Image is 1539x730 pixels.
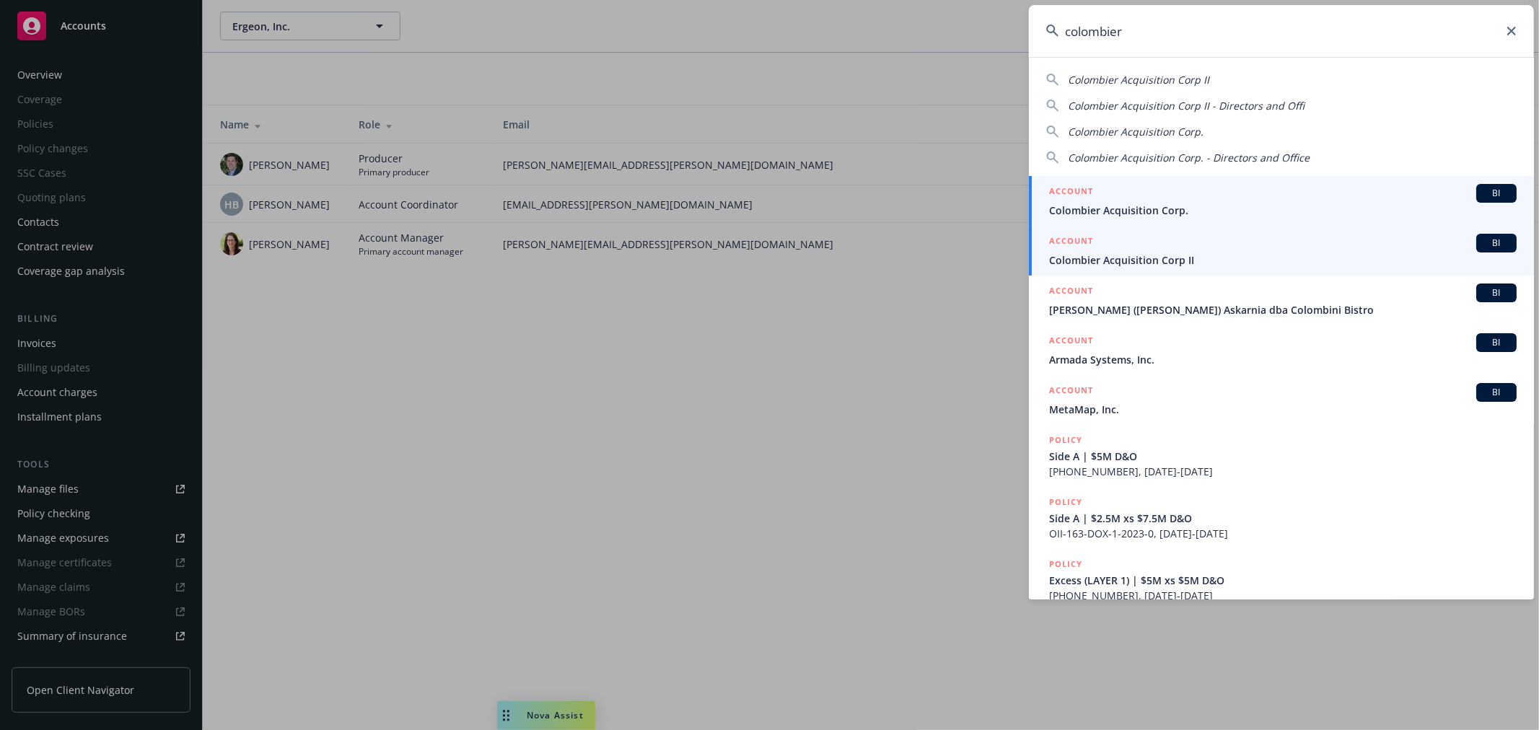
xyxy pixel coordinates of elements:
h5: POLICY [1049,557,1082,571]
a: POLICYExcess (LAYER 1) | $5M xs $5M D&O[PHONE_NUMBER], [DATE]-[DATE] [1029,549,1534,611]
span: Colombier Acquisition Corp. [1049,203,1517,218]
span: Colombier Acquisition Corp. - Directors and Office [1068,151,1310,164]
span: Colombier Acquisition Corp II - Directors and Offi [1068,99,1305,113]
h5: ACCOUNT [1049,283,1093,301]
span: Colombier Acquisition Corp. [1068,125,1203,138]
input: Search... [1029,5,1534,57]
span: MetaMap, Inc. [1049,402,1517,417]
span: Colombier Acquisition Corp II [1049,252,1517,268]
h5: POLICY [1049,495,1082,509]
h5: ACCOUNT [1049,184,1093,201]
a: ACCOUNTBIColombier Acquisition Corp II [1029,226,1534,276]
span: Colombier Acquisition Corp II [1068,73,1209,87]
h5: ACCOUNT [1049,383,1093,400]
a: POLICYSide A | $5M D&O[PHONE_NUMBER], [DATE]-[DATE] [1029,425,1534,487]
span: Side A | $5M D&O [1049,449,1517,464]
span: BI [1482,237,1511,250]
span: BI [1482,336,1511,349]
span: OII-163-DOX-1-2023-0, [DATE]-[DATE] [1049,526,1517,541]
h5: ACCOUNT [1049,333,1093,351]
span: BI [1482,386,1511,399]
span: [PHONE_NUMBER], [DATE]-[DATE] [1049,464,1517,479]
h5: POLICY [1049,433,1082,447]
span: Side A | $2.5M xs $7.5M D&O [1049,511,1517,526]
a: POLICYSide A | $2.5M xs $7.5M D&OOII-163-DOX-1-2023-0, [DATE]-[DATE] [1029,487,1534,549]
a: ACCOUNTBIArmada Systems, Inc. [1029,325,1534,375]
a: ACCOUNTBIMetaMap, Inc. [1029,375,1534,425]
a: ACCOUNTBIColombier Acquisition Corp. [1029,176,1534,226]
span: BI [1482,187,1511,200]
span: [PERSON_NAME] ([PERSON_NAME]) Askarnia dba Colombini Bistro [1049,302,1517,317]
span: [PHONE_NUMBER], [DATE]-[DATE] [1049,588,1517,603]
h5: ACCOUNT [1049,234,1093,251]
a: ACCOUNTBI[PERSON_NAME] ([PERSON_NAME]) Askarnia dba Colombini Bistro [1029,276,1534,325]
span: Armada Systems, Inc. [1049,352,1517,367]
span: BI [1482,286,1511,299]
span: Excess (LAYER 1) | $5M xs $5M D&O [1049,573,1517,588]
